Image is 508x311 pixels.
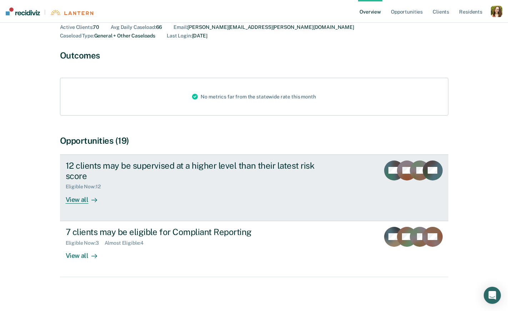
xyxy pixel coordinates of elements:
[173,24,354,30] div: [PERSON_NAME][EMAIL_ADDRESS][PERSON_NAME][DOMAIN_NAME]
[60,33,156,39] div: General + Other Caseloads
[66,184,106,190] div: Eligible Now : 12
[186,78,321,115] div: No metrics far from the statewide rate this month
[105,240,150,246] div: Almost Eligible : 4
[40,9,50,15] span: |
[60,50,448,61] div: Outcomes
[50,10,93,15] img: Lantern
[66,160,316,181] div: 12 clients may be supervised at a higher level than their latest risk score
[60,154,448,221] a: 12 clients may be supervised at a higher level than their latest risk scoreEligible Now:12View all
[6,7,40,15] img: Recidiviz
[173,24,187,30] span: Email :
[66,240,105,246] div: Eligible Now : 3
[167,33,207,39] div: [DATE]
[66,246,106,260] div: View all
[484,287,501,304] div: Open Intercom Messenger
[60,24,93,30] span: Active Clients :
[60,33,94,39] span: Caseload Type :
[60,136,448,146] div: Opportunities (19)
[167,33,192,39] span: Last Login :
[60,24,100,30] div: 70
[60,221,448,277] a: 7 clients may be eligible for Compliant ReportingEligible Now:3Almost Eligible:4View all
[66,190,106,204] div: View all
[66,227,316,237] div: 7 clients may be eligible for Compliant Reporting
[111,24,156,30] span: Avg Daily Caseload :
[111,24,162,30] div: 66
[6,7,93,15] a: |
